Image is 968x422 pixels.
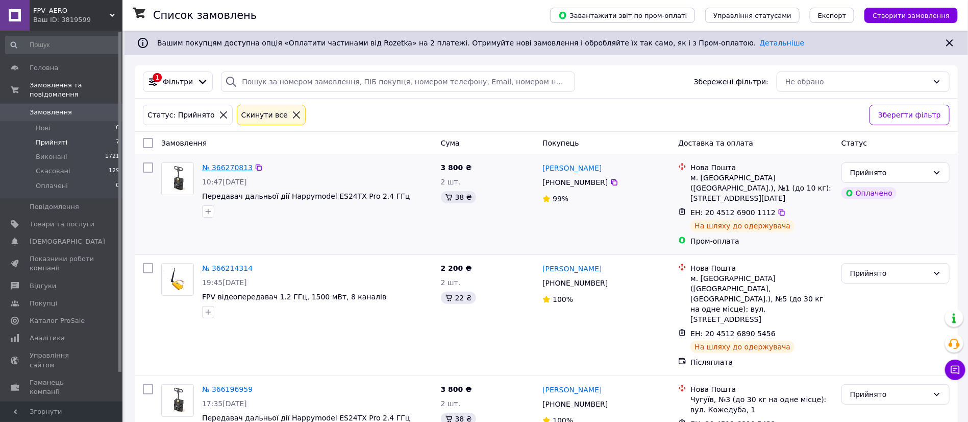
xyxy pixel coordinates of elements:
span: Каталог ProSale [30,316,85,325]
span: Оплачені [36,181,68,191]
img: Фото товару [162,163,193,195]
span: 0 [116,181,119,191]
span: Замовлення [30,108,72,117]
div: Пром-оплата [690,236,833,246]
span: 7 [116,138,119,147]
span: 2 шт. [441,278,461,287]
span: ЕН: 20 4512 6900 1112 [690,208,776,217]
div: Нова Пошта [690,263,833,273]
span: 2 шт. [441,400,461,408]
span: 99% [553,195,568,203]
span: [DEMOGRAPHIC_DATA] [30,237,105,246]
input: Пошук [5,36,120,54]
span: Вашим покупцям доступна опція «Оплатити частинами від Rozetka» на 2 платежі. Отримуйте нові замов... [157,39,804,47]
a: Фото товару [161,162,194,195]
span: Статус [841,139,867,147]
span: ЕН: 20 4512 6890 5456 [690,330,776,338]
span: Нові [36,124,51,133]
div: [PHONE_NUMBER] [540,397,610,411]
div: Прийнято [850,389,929,400]
span: 1721 [105,152,119,161]
a: Передавач дальньої дії Happymodel ES24TX Pro 2.4 ГГц [202,414,410,422]
span: 17:35[DATE] [202,400,247,408]
span: 0 [116,124,119,133]
div: Прийнято [850,268,929,279]
div: [PHONE_NUMBER] [540,276,610,290]
a: № 366214314 [202,264,253,272]
div: Прийнято [850,167,929,178]
input: Пошук за номером замовлення, ПІБ покупця, номером телефону, Email, номером накладної [221,72,575,92]
button: Експорт [810,8,855,23]
span: 129 [109,167,119,176]
div: 22 ₴ [441,292,476,304]
span: 100% [553,295,573,303]
div: м. [GEOGRAPHIC_DATA] ([GEOGRAPHIC_DATA], [GEOGRAPHIC_DATA].), №5 (до 30 кг на одне місце): вул. [... [690,273,833,324]
a: Детальніше [760,39,805,47]
span: Замовлення та повідомлення [30,81,122,99]
div: Чугуїв, №3 (до 30 кг на одне місце): вул. Кожедуба, 1 [690,394,833,415]
span: Управління статусами [713,12,791,19]
h1: Список замовлень [153,9,257,21]
button: Завантажити звіт по пром-оплаті [550,8,695,23]
span: Повідомлення [30,202,79,212]
span: Експорт [818,12,847,19]
span: 3 800 ₴ [441,385,472,393]
span: Завантажити звіт по пром-оплаті [558,11,687,20]
span: Товари та послуги [30,220,94,229]
div: Оплачено [841,187,897,199]
img: Фото товару [162,264,193,295]
span: FPV_AERO [33,6,110,15]
span: Скасовані [36,167,70,176]
div: м. [GEOGRAPHIC_DATA] ([GEOGRAPHIC_DATA].), №1 (до 10 кг): [STREET_ADDRESS][DATE] [690,173,833,203]
span: Створити замовлення [873,12,950,19]
span: Покупці [30,299,57,308]
span: Cума [441,139,460,147]
div: 38 ₴ [441,191,476,203]
div: Нова Пошта [690,384,833,394]
a: [PERSON_NAME] [542,163,602,173]
span: Управління сайтом [30,351,94,369]
div: Статус: Прийнято [145,109,217,121]
span: 10:47[DATE] [202,178,247,186]
a: [PERSON_NAME] [542,385,602,395]
div: На шляху до одержувача [690,220,795,232]
a: FPV відеопередавач 1.2 ГГц, 1500 мВт, 8 каналів [202,293,386,301]
span: Показники роботи компанії [30,254,94,273]
span: 19:45[DATE] [202,278,247,287]
button: Чат з покупцем [945,360,965,380]
span: Зберегти фільтр [878,109,941,121]
span: Доставка та оплата [678,139,753,147]
a: Створити замовлення [854,11,958,19]
span: Фільтри [163,77,193,87]
div: Ваш ID: 3819599 [33,15,122,25]
span: Гаманець компанії [30,378,94,396]
span: Головна [30,63,58,73]
span: 2 шт. [441,178,461,186]
a: Фото товару [161,384,194,417]
span: Відгуки [30,282,56,291]
span: 3 800 ₴ [441,163,472,172]
a: [PERSON_NAME] [542,264,602,274]
span: Прийняті [36,138,67,147]
div: На шляху до одержувача [690,341,795,353]
a: Фото товару [161,263,194,296]
div: Cкинути все [239,109,290,121]
button: Зберегти фільтр [870,105,950,125]
a: № 366270813 [202,163,253,172]
span: Покупець [542,139,579,147]
button: Створити замовлення [864,8,958,23]
button: Управління статусами [705,8,800,23]
div: Нова Пошта [690,162,833,173]
img: Фото товару [162,385,193,416]
a: Передавач дальньої дії Happymodel ES24TX Pro 2.4 ГГц [202,192,410,200]
span: Аналітика [30,334,65,343]
span: Виконані [36,152,67,161]
span: Замовлення [161,139,207,147]
span: 2 200 ₴ [441,264,472,272]
div: Не обрано [785,76,929,87]
div: [PHONE_NUMBER] [540,175,610,190]
div: Післяплата [690,357,833,367]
